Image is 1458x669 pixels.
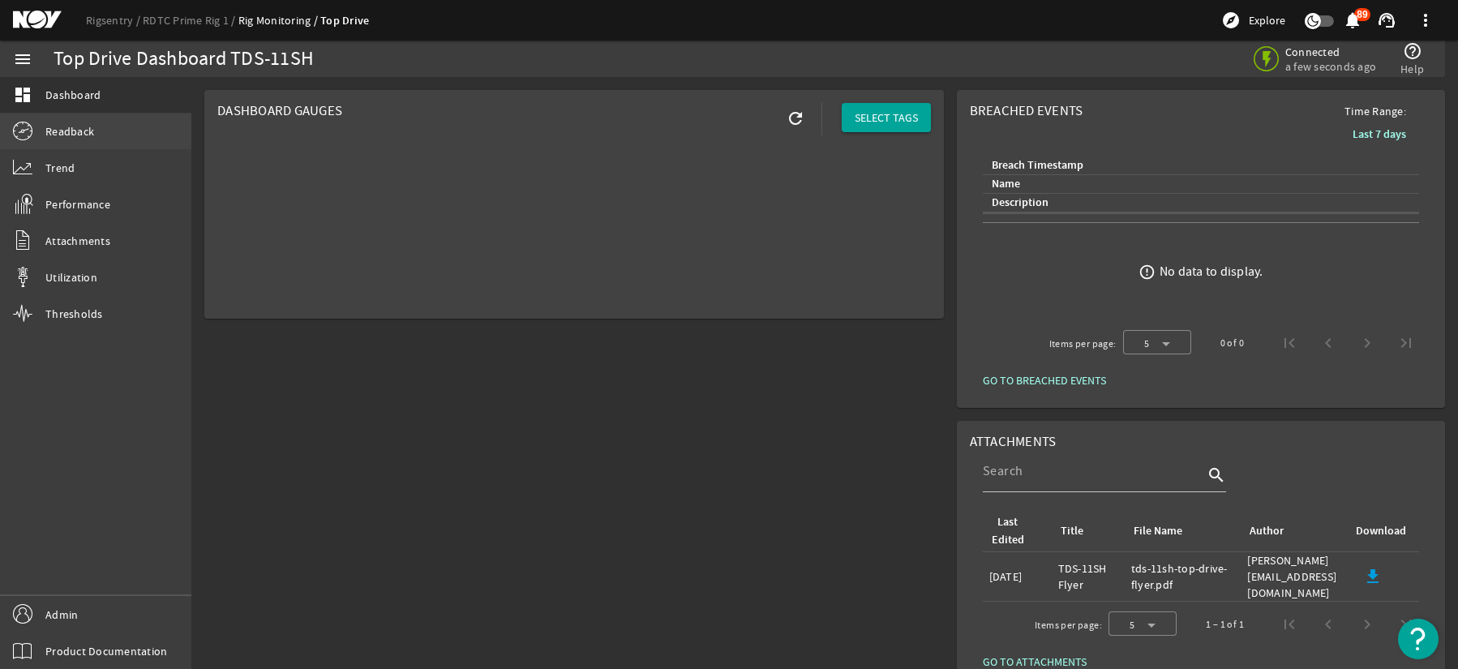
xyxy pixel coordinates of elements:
[45,87,101,103] span: Dashboard
[1058,560,1118,593] div: TDS-11SH Flyer
[1398,619,1439,659] button: Open Resource Center
[45,269,97,285] span: Utilization
[1377,11,1396,30] mat-icon: support_agent
[54,51,314,67] div: Top Drive Dashboard TDS-11SH
[1400,61,1424,77] span: Help
[1061,522,1083,540] div: Title
[45,160,75,176] span: Trend
[983,461,1203,481] input: Search
[13,49,32,69] mat-icon: menu
[1403,41,1422,61] mat-icon: help_outline
[1343,11,1362,30] mat-icon: notifications
[1247,522,1334,540] div: Author
[970,366,1119,395] button: GO TO BREACHED EVENTS
[1344,12,1361,29] button: 89
[992,513,1024,549] div: Last Edited
[1220,335,1244,351] div: 0 of 0
[989,568,1045,585] div: [DATE]
[1353,127,1406,142] b: Last 7 days
[1221,11,1241,30] mat-icon: explore
[1139,264,1156,281] mat-icon: error_outline
[1035,617,1102,633] div: Items per page:
[989,157,1406,174] div: Breach Timestamp
[13,85,32,105] mat-icon: dashboard
[983,372,1106,388] span: GO TO BREACHED EVENTS
[45,196,110,212] span: Performance
[238,13,320,28] a: Rig Monitoring
[842,103,931,132] button: SELECT TAGS
[992,175,1020,193] div: Name
[45,607,78,623] span: Admin
[217,102,342,119] span: Dashboard Gauges
[989,513,1039,549] div: Last Edited
[1363,567,1383,586] mat-icon: file_download
[970,433,1057,450] span: Attachments
[992,157,1083,174] div: Breach Timestamp
[86,13,143,28] a: Rigsentry
[320,13,369,28] a: Top Drive
[45,233,110,249] span: Attachments
[143,13,238,28] a: RDTC Prime Rig 1
[1250,522,1284,540] div: Author
[970,102,1083,119] span: Breached Events
[1131,522,1229,540] div: File Name
[1249,12,1285,28] span: Explore
[1058,522,1112,540] div: Title
[45,643,167,659] span: Product Documentation
[1331,103,1419,119] span: Time Range:
[1215,7,1292,33] button: Explore
[1134,522,1182,540] div: File Name
[45,123,94,139] span: Readback
[992,194,1048,212] div: Description
[1356,522,1406,540] div: Download
[1285,59,1376,74] span: a few seconds ago
[1206,616,1244,633] div: 1 – 1 of 1
[1406,1,1445,40] button: more_vert
[1247,552,1340,601] div: [PERSON_NAME][EMAIL_ADDRESS][DOMAIN_NAME]
[1340,119,1419,148] button: Last 7 days
[786,109,805,128] mat-icon: refresh
[1285,45,1376,59] span: Connected
[1049,336,1117,352] div: Items per page:
[45,306,103,322] span: Thresholds
[855,109,918,126] span: SELECT TAGS
[989,175,1406,193] div: Name
[1131,560,1235,593] div: tds-11sh-top-drive-flyer.pdf
[1160,264,1263,280] div: No data to display.
[1207,465,1226,485] i: search
[989,194,1406,212] div: Description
